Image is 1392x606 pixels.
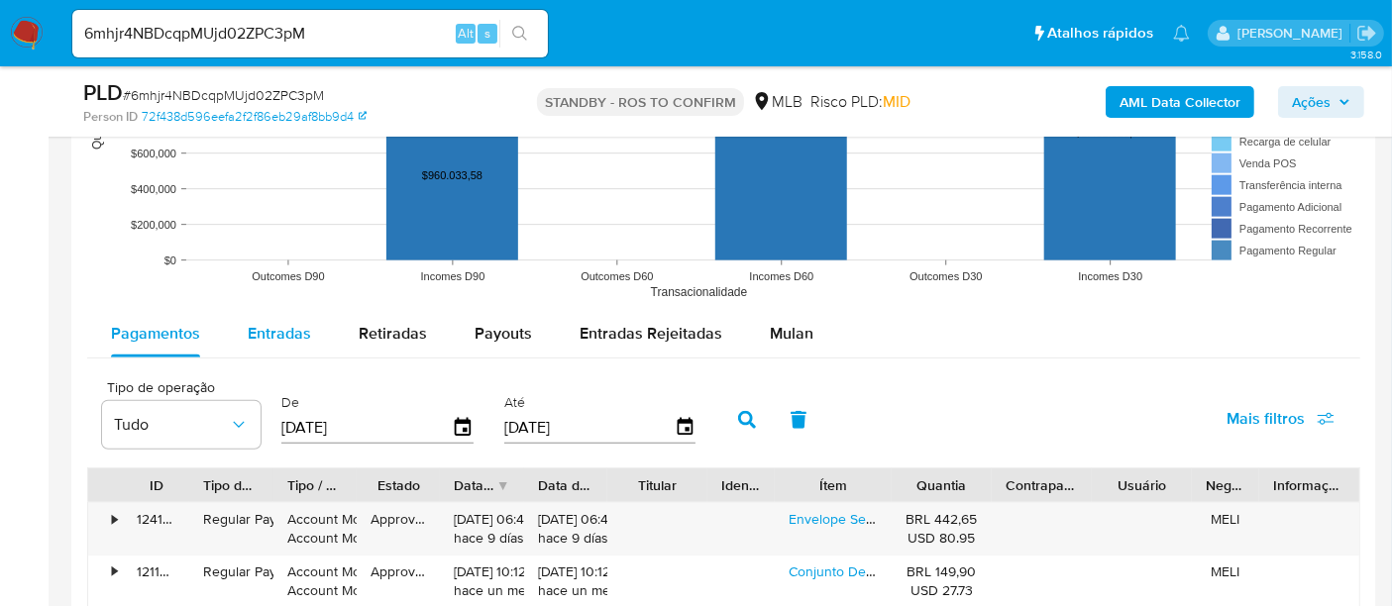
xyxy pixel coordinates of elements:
span: # 6mhjr4NBDcqpMUjd02ZPC3pM [123,85,324,105]
a: Notificações [1173,25,1190,42]
a: 72f438d596eefa2f2f86eb29af8bb9d4 [142,108,367,126]
span: Atalhos rápidos [1047,23,1153,44]
p: STANDBY - ROS TO CONFIRM [537,88,744,116]
button: Ações [1278,86,1364,118]
span: Alt [458,24,474,43]
b: AML Data Collector [1120,86,1240,118]
p: erico.trevizan@mercadopago.com.br [1237,24,1349,43]
b: PLD [83,76,123,108]
span: 3.158.0 [1350,47,1382,62]
span: Ações [1292,86,1331,118]
button: AML Data Collector [1106,86,1254,118]
span: Risco PLD: [810,91,910,113]
button: search-icon [499,20,540,48]
input: Pesquise usuários ou casos... [72,21,548,47]
div: MLB [752,91,803,113]
span: s [484,24,490,43]
a: Sair [1356,23,1377,44]
span: MID [883,90,910,113]
b: Person ID [83,108,138,126]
